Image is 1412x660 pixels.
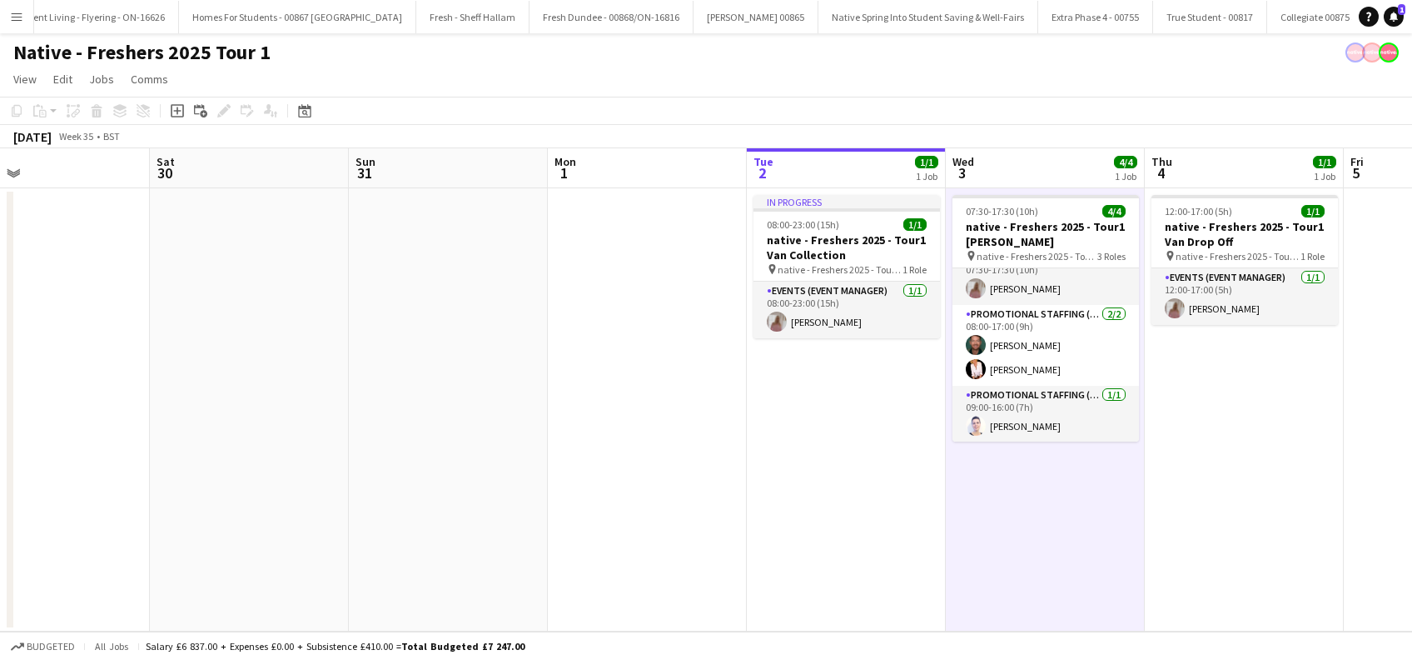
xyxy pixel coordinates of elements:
app-user-avatar: native Staffing [1345,42,1365,62]
button: [PERSON_NAME] 00865 [694,1,818,33]
a: Comms [124,68,175,90]
app-card-role: Events (Event Manager)1/112:00-17:00 (5h)[PERSON_NAME] [1151,268,1338,325]
span: All jobs [92,640,132,652]
span: 1 [552,163,576,182]
span: 3 Roles [1097,250,1126,262]
span: 3 [950,163,974,182]
app-user-avatar: native Staffing [1362,42,1382,62]
span: Wed [952,154,974,169]
span: Mon [554,154,576,169]
button: Budgeted [8,637,77,656]
span: 2 [751,163,773,182]
app-card-role: Promotional Staffing (Brand Ambassadors)2/208:00-17:00 (9h)[PERSON_NAME][PERSON_NAME] [952,305,1139,386]
span: 1/1 [1313,156,1336,168]
span: Fri [1350,154,1364,169]
button: Fresh Dundee - 00868/ON-16816 [529,1,694,33]
span: 30 [154,163,175,182]
a: Edit [47,68,79,90]
span: 08:00-23:00 (15h) [767,218,839,231]
span: 5 [1348,163,1364,182]
span: 07:30-17:30 (10h) [966,205,1038,217]
button: Native Spring Into Student Saving & Well-Fairs [818,1,1038,33]
span: 31 [353,163,375,182]
a: 1 [1384,7,1404,27]
span: 12:00-17:00 (5h) [1165,205,1232,217]
span: 1 Role [902,263,927,276]
span: Sat [157,154,175,169]
span: Budgeted [27,641,75,652]
span: Jobs [89,72,114,87]
span: View [13,72,37,87]
span: Comms [131,72,168,87]
button: Extra Phase 4 - 00755 [1038,1,1153,33]
span: 4/4 [1102,205,1126,217]
span: Thu [1151,154,1172,169]
span: 1 Role [1300,250,1325,262]
span: 1 [1398,4,1405,15]
button: Homes For Students - 00867 [GEOGRAPHIC_DATA] [179,1,416,33]
h1: Native - Freshers 2025 Tour 1 [13,40,271,65]
button: Fresh - Sheff Hallam [416,1,529,33]
app-card-role: Events (Event Manager)1/107:30-17:30 (10h)[PERSON_NAME] [952,248,1139,305]
div: BST [103,130,120,142]
div: In progress [753,195,940,208]
app-job-card: 12:00-17:00 (5h)1/1native - Freshers 2025 - Tour1 Van Drop Off native - Freshers 2025 - Tour1 Van... [1151,195,1338,325]
app-job-card: 07:30-17:30 (10h)4/4native - Freshers 2025 - Tour1 [PERSON_NAME] native - Freshers 2025 - Tour1 [... [952,195,1139,442]
div: 1 Job [1314,170,1335,182]
div: 1 Job [1115,170,1136,182]
h3: native - Freshers 2025 - Tour1 [PERSON_NAME] [952,219,1139,249]
div: Salary £6 837.00 + Expenses £0.00 + Subsistence £410.00 = [146,640,525,652]
app-card-role: Promotional Staffing (Brand Ambassadors)1/109:00-16:00 (7h)[PERSON_NAME] [952,386,1139,442]
button: True Student - 00817 [1153,1,1267,33]
span: native - Freshers 2025 - Tour1 [PERSON_NAME] [977,250,1097,262]
span: native - Freshers 2025 - Tour1 Van Drop Off [1176,250,1300,262]
div: [DATE] [13,128,52,145]
h3: native - Freshers 2025 - Tour1 Van Drop Off [1151,219,1338,249]
span: 4/4 [1114,156,1137,168]
app-job-card: In progress08:00-23:00 (15h)1/1native - Freshers 2025 - Tour1 Van Collection native - Freshers 20... [753,195,940,338]
a: Jobs [82,68,121,90]
span: 4 [1149,163,1172,182]
span: Total Budgeted £7 247.00 [401,640,525,652]
span: Edit [53,72,72,87]
app-user-avatar: native Staffing [1379,42,1399,62]
span: Sun [355,154,375,169]
span: 1/1 [1301,205,1325,217]
span: 1/1 [915,156,938,168]
span: Tue [753,154,773,169]
span: 1/1 [903,218,927,231]
span: Week 35 [55,130,97,142]
span: native - Freshers 2025 - Tour1 Van Collection [778,263,902,276]
a: View [7,68,43,90]
div: 1 Job [916,170,937,182]
app-card-role: Events (Event Manager)1/108:00-23:00 (15h)[PERSON_NAME] [753,282,940,338]
h3: native - Freshers 2025 - Tour1 Van Collection [753,232,940,262]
